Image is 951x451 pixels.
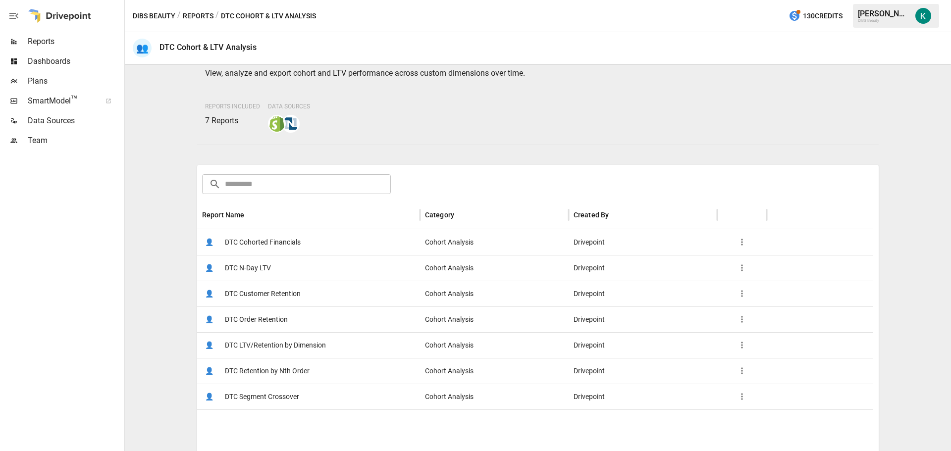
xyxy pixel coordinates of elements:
span: DTC Cohorted Financials [225,230,301,255]
div: Drivepoint [569,332,717,358]
span: Data Sources [28,115,122,127]
div: 👥 [133,39,152,57]
span: 👤 [202,235,217,250]
button: Sort [455,208,469,222]
div: Category [425,211,454,219]
span: 👤 [202,363,217,378]
span: DTC Order Retention [225,307,288,332]
span: Data Sources [268,103,310,110]
span: Team [28,135,122,147]
div: Cohort Analysis [420,255,569,281]
button: DIBS Beauty [133,10,175,22]
span: DTC N-Day LTV [225,255,271,281]
button: Sort [246,208,260,222]
span: 130 Credits [803,10,843,22]
button: 130Credits [785,7,846,25]
div: Drivepoint [569,229,717,255]
div: Drivepoint [569,281,717,306]
span: 👤 [202,389,217,404]
div: DTC Cohort & LTV Analysis [159,43,257,52]
div: Drivepoint [569,358,717,384]
div: Cohort Analysis [420,229,569,255]
div: Drivepoint [569,255,717,281]
div: Cohort Analysis [420,384,569,409]
button: Katherine Rose [909,2,937,30]
span: ™ [71,94,78,106]
img: netsuite [283,116,299,132]
span: 👤 [202,260,217,275]
div: Report Name [202,211,245,219]
div: / [215,10,219,22]
span: Plans [28,75,122,87]
span: Reports [28,36,122,48]
div: Drivepoint [569,384,717,409]
span: SmartModel [28,95,95,107]
div: DIBS Beauty [858,18,909,23]
span: 👤 [202,286,217,301]
p: 7 Reports [205,115,260,127]
img: Katherine Rose [915,8,931,24]
div: Drivepoint [569,306,717,332]
div: Created By [574,211,609,219]
div: / [177,10,181,22]
span: DTC Segment Crossover [225,384,299,409]
span: 👤 [202,312,217,327]
div: [PERSON_NAME] [858,9,909,18]
div: Cohort Analysis [420,281,569,306]
span: DTC Retention by Nth Order [225,358,310,384]
span: DTC LTV/Retention by Dimension [225,333,326,358]
div: Cohort Analysis [420,306,569,332]
span: Dashboards [28,55,122,67]
span: Reports Included [205,103,260,110]
span: DTC Customer Retention [225,281,301,306]
span: 👤 [202,338,217,352]
div: Cohort Analysis [420,358,569,384]
p: View, analyze and export cohort and LTV performance across custom dimensions over time. [205,67,871,79]
img: shopify [269,116,285,132]
button: Reports [183,10,213,22]
button: Sort [610,208,624,222]
div: Cohort Analysis [420,332,569,358]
